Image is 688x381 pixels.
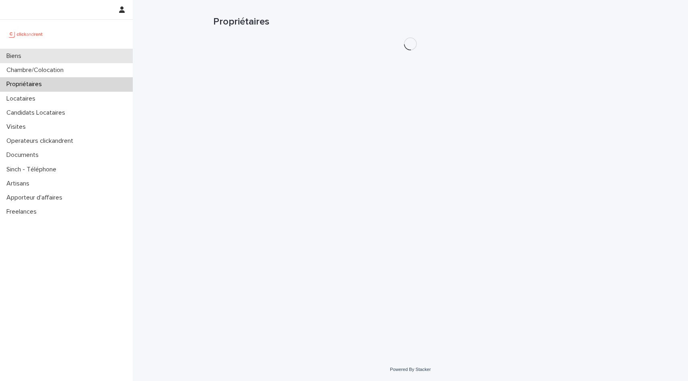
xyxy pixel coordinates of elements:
p: Sinch - Téléphone [3,166,63,173]
img: UCB0brd3T0yccxBKYDjQ [6,26,45,42]
p: Candidats Locataires [3,109,72,117]
p: Freelances [3,208,43,216]
h1: Propriétaires [213,16,608,28]
p: Operateurs clickandrent [3,137,80,145]
p: Locataires [3,95,42,103]
p: Apporteur d'affaires [3,194,69,202]
p: Artisans [3,180,36,187]
p: Visites [3,123,32,131]
p: Documents [3,151,45,159]
p: Biens [3,52,28,60]
a: Powered By Stacker [390,367,431,372]
p: Chambre/Colocation [3,66,70,74]
p: Propriétaires [3,80,48,88]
